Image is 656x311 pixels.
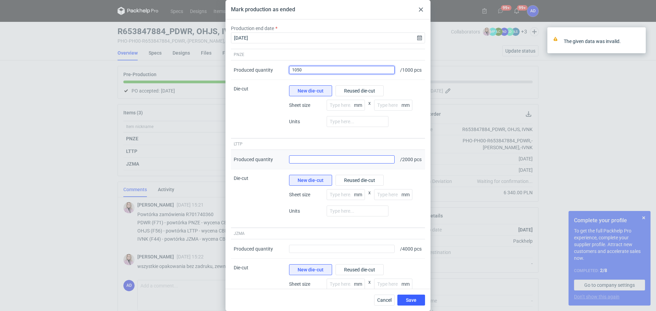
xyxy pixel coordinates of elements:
span: New die-cut [298,267,324,272]
div: / 1000 pcs [397,60,425,80]
div: Produced quantity [234,67,273,73]
p: mm [401,192,412,197]
span: PNZE [234,52,244,57]
div: Mark production as ended [231,6,295,13]
span: New die-cut [298,178,324,183]
button: Reused die-cut [336,175,384,186]
button: New die-cut [289,85,332,96]
input: Type here... [374,189,412,200]
input: Type here... [327,279,365,289]
span: Sheet size [289,281,323,287]
button: Reused die-cut [336,85,384,96]
div: / 2000 pcs [397,150,425,169]
span: Units [289,118,323,125]
span: Save [406,298,416,302]
span: LTTP [234,141,243,147]
p: mm [354,102,365,108]
input: Type here... [327,189,365,200]
span: Reused die-cut [344,88,375,93]
span: Cancel [377,298,392,302]
span: x [368,279,371,295]
div: The given data was invalid. [564,38,635,45]
button: close [635,38,640,45]
div: Die-cut [231,169,286,228]
span: Reused die-cut [344,178,375,183]
div: Produced quantity [234,245,273,252]
button: New die-cut [289,175,332,186]
p: mm [354,192,365,197]
button: New die-cut [289,264,332,275]
input: Type here... [327,116,388,127]
span: New die-cut [298,88,324,93]
div: Produced quantity [234,156,273,163]
p: mm [401,281,412,287]
span: Reused die-cut [344,267,375,272]
label: Production end date [231,25,274,32]
span: x [368,189,371,206]
input: Type here... [374,100,412,111]
button: Reused die-cut [336,264,384,275]
p: mm [401,102,412,108]
input: Type here... [327,206,388,216]
span: Sheet size [289,102,323,109]
div: Die-cut [231,80,286,138]
button: Save [397,295,425,306]
p: mm [354,281,365,287]
input: Type here... [374,279,412,289]
span: Units [289,208,323,214]
div: / 4000 pcs [397,239,425,259]
span: JZMA [234,231,245,236]
span: Sheet size [289,191,323,198]
button: Cancel [374,295,395,306]
input: Type here... [327,100,365,111]
span: x [368,100,371,116]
